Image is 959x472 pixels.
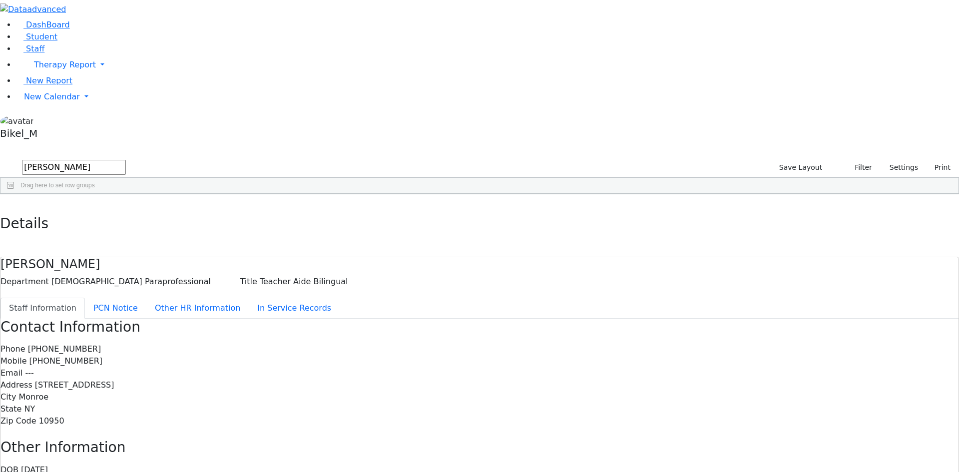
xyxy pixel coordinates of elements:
h4: [PERSON_NAME] [0,257,959,272]
span: DashBoard [26,20,70,29]
span: Staff [26,44,44,53]
label: Department [0,276,49,288]
button: In Service Records [249,298,340,319]
label: Email [0,367,22,379]
h3: Contact Information [0,319,959,336]
label: Title [240,276,257,288]
span: [STREET_ADDRESS] [35,380,114,390]
span: New Report [26,76,72,85]
span: NY [24,404,35,414]
label: Address [0,379,32,391]
h3: Other Information [0,439,959,456]
label: City [0,391,16,403]
button: Settings [877,160,923,175]
span: Drag here to set row groups [20,182,95,189]
span: [PHONE_NUMBER] [28,344,101,354]
button: Save Layout [775,160,827,175]
a: Staff [16,44,44,53]
button: Print [923,160,955,175]
span: Therapy Report [34,60,96,69]
label: State [0,403,21,415]
input: Search [22,160,126,175]
label: Mobile [0,355,26,367]
span: Student [26,32,57,41]
label: Zip Code [0,415,36,427]
span: New Calendar [24,92,80,101]
span: 10950 [39,416,64,426]
span: [PHONE_NUMBER] [29,356,103,366]
label: Phone [0,343,25,355]
a: New Calendar [16,87,959,107]
a: Therapy Report [16,55,959,75]
button: Filter [842,160,877,175]
a: Student [16,32,57,41]
button: PCN Notice [85,298,146,319]
button: Other HR Information [146,298,249,319]
span: Teacher Aide Bilingual [260,277,348,286]
span: --- [25,368,33,378]
button: Staff Information [0,298,85,319]
span: Monroe [18,392,48,402]
a: DashBoard [16,20,70,29]
span: [DEMOGRAPHIC_DATA] Paraprofessional [51,277,211,286]
a: New Report [16,76,72,85]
